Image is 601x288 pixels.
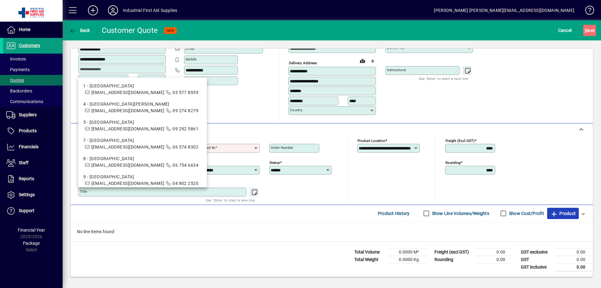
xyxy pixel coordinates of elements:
span: Home [19,27,30,32]
mat-label: Freight (excl GST) [445,138,475,143]
mat-label: Product location [357,138,385,143]
mat-label: Title [80,189,87,194]
span: 03 577 8939 [172,90,198,95]
span: 04 802 2520 [172,181,198,186]
button: Profile [103,5,123,16]
mat-label: Order number [271,145,293,150]
button: Add [83,5,103,16]
span: Cancel [558,25,572,35]
a: Quotes [3,75,63,86]
button: Product [547,208,579,219]
a: Products [3,123,63,139]
div: [PERSON_NAME] [PERSON_NAME][EMAIL_ADDRESS][DOMAIN_NAME] [434,5,574,15]
span: 06 754 6634 [172,163,198,168]
span: ave [585,25,594,35]
div: Customer Quote [102,25,158,35]
span: [EMAIL_ADDRESS][DOMAIN_NAME] [91,126,165,131]
mat-label: Email [186,46,195,51]
td: 0.00 [475,248,513,256]
div: 5 - [GEOGRAPHIC_DATA] [83,119,202,126]
mat-label: Quoted by [199,145,215,150]
span: Settings [19,192,35,197]
span: [EMAIL_ADDRESS][DOMAIN_NAME] [91,181,165,186]
span: NEW [167,29,174,33]
td: Rounding [431,256,475,263]
button: Choose address [367,56,378,66]
span: [EMAIL_ADDRESS][DOMAIN_NAME] [91,163,165,168]
mat-label: Instructions [387,68,406,72]
span: Product [550,208,576,218]
button: Product History [375,208,412,219]
td: 0.00 [555,248,593,256]
span: Package [23,241,40,246]
a: Settings [3,187,63,203]
span: Suppliers [19,112,37,117]
a: Knowledge Base [581,1,593,22]
td: 0.00 [555,256,593,263]
mat-option: 8 - TIKORANGI SCHOOL [78,153,207,171]
app-page-header-button: Back [63,25,97,36]
a: Backorders [3,86,63,96]
mat-option: 9 - WELLINGTON COLLEGE [78,171,207,189]
span: 09 274 8279 [172,108,198,113]
mat-label: Country [290,108,302,112]
span: 09 292 5861 [172,126,198,131]
button: Back [68,25,92,36]
div: 1 - [GEOGRAPHIC_DATA] [83,83,202,89]
span: Products [19,128,37,133]
span: Financials [19,144,39,149]
span: Payments [6,67,30,72]
span: Staff [19,160,28,165]
a: Staff [3,155,63,171]
span: Support [19,208,34,213]
mat-option: 4 - FLAT BUSH SCHOOL [78,98,207,117]
td: 0.00 [555,263,593,271]
a: Support [3,203,63,219]
td: Total Weight [351,256,389,263]
a: Financials [3,139,63,155]
div: Industrial First Aid Supplies [123,5,177,15]
td: GST inclusive [518,263,555,271]
mat-option: 1 - FAIRHALL SCHOOL [78,80,207,98]
button: Save [583,25,596,36]
a: Suppliers [3,107,63,123]
a: Communications [3,96,63,107]
label: Show Cost/Profit [508,210,544,217]
span: Back [69,28,90,33]
mat-label: Mobile [186,57,197,61]
mat-hint: Use 'Enter' to start a new line [419,75,468,82]
span: 06 374 8302 [172,144,198,149]
span: Invoices [6,56,26,61]
a: Invoices [3,54,63,64]
mat-label: Status [270,160,280,165]
mat-label: Rounding [445,160,460,165]
span: Quotes [6,78,24,83]
span: Reports [19,176,34,181]
span: [EMAIL_ADDRESS][DOMAIN_NAME] [91,108,165,113]
span: Communications [6,99,43,104]
td: Total Volume [351,248,389,256]
span: [EMAIL_ADDRESS][DOMAIN_NAME] [91,90,165,95]
div: 9 - [GEOGRAPHIC_DATA] [83,174,202,180]
div: 4 - [GEOGRAPHIC_DATA][PERSON_NAME] [83,101,202,107]
td: 0.0000 M³ [389,248,426,256]
span: Customers [19,43,40,48]
span: Backorders [6,88,32,93]
a: Home [3,22,63,38]
a: View on map [357,56,367,66]
td: Freight (excl GST) [431,248,475,256]
mat-option: 5 - PAPARIMU SCHOOL [78,117,207,135]
span: [EMAIL_ADDRESS][DOMAIN_NAME] [91,144,165,149]
div: No line items found [71,222,593,241]
span: Financial Year [18,228,45,233]
div: 7 - [GEOGRAPHIC_DATA] [83,137,202,144]
span: S [585,28,587,33]
td: GST exclusive [518,248,555,256]
td: GST [518,256,555,263]
mat-hint: Use 'Enter' to start a new line [206,196,255,204]
td: 0.00 [475,256,513,263]
label: Show Line Volumes/Weights [431,210,489,217]
mat-option: 7 - DANNEVIRKE HIGH SCHOOL [78,135,207,153]
a: Payments [3,64,63,75]
td: 0.0000 Kg [389,256,426,263]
